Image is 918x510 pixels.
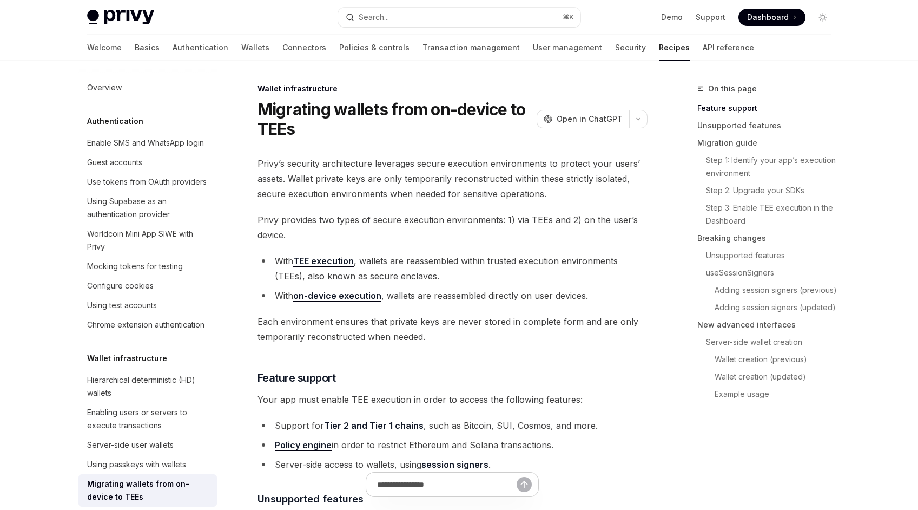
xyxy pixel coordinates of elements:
a: useSessionSigners [697,264,840,282]
div: Migrating wallets from on-device to TEEs [87,478,210,504]
div: Search... [359,11,389,24]
a: Connectors [282,35,326,61]
a: Overview [78,78,217,97]
a: Transaction management [422,35,520,61]
a: New advanced interfaces [697,316,840,334]
li: Server-side access to wallets, using . [257,457,648,472]
a: Step 2: Upgrade your SDKs [697,182,840,199]
a: Use tokens from OAuth providers [78,172,217,192]
span: ⌘ K [563,13,574,22]
a: Guest accounts [78,153,217,172]
div: Guest accounts [87,156,142,169]
h5: Wallet infrastructure [87,352,167,365]
a: Using passkeys with wallets [78,455,217,474]
span: Privy provides two types of secure execution environments: 1) via TEEs and 2) on the user’s device. [257,212,648,243]
h1: Migrating wallets from on-device to TEEs [257,100,532,139]
a: Policies & controls [339,35,410,61]
a: Enabling users or servers to execute transactions [78,403,217,435]
button: Open in ChatGPT [537,110,629,128]
a: Basics [135,35,160,61]
li: With , wallets are reassembled within trusted execution environments (TEEs), also known as secure... [257,253,648,284]
a: Demo [661,12,683,23]
div: Using passkeys with wallets [87,458,186,471]
a: Example usage [697,385,840,403]
a: Welcome [87,35,122,61]
a: on-device execution [293,290,381,302]
li: in order to restrict Ethereum and Solana transactions. [257,437,648,453]
div: Using test accounts [87,299,157,312]
span: Feature support [257,370,336,385]
div: Use tokens from OAuth providers [87,175,207,188]
a: Policy engine [275,440,332,451]
div: Server-side user wallets [87,439,174,452]
a: Worldcoin Mini App SIWE with Privy [78,224,217,257]
a: Step 3: Enable TEE execution in the Dashboard [697,199,840,230]
li: Support for , such as Bitcoin, SUI, Cosmos, and more. [257,418,648,433]
a: Support [696,12,725,23]
div: Chrome extension authentication [87,318,204,331]
a: Enable SMS and WhatsApp login [78,133,217,153]
h5: Authentication [87,115,143,128]
a: Chrome extension authentication [78,315,217,335]
a: User management [533,35,602,61]
span: Your app must enable TEE execution in order to access the following features: [257,392,648,407]
span: Dashboard [747,12,789,23]
a: Feature support [697,100,840,117]
button: Send message [517,477,532,492]
div: Overview [87,81,122,94]
a: Wallet creation (updated) [697,368,840,385]
div: Worldcoin Mini App SIWE with Privy [87,227,210,253]
li: With , wallets are reassembled directly on user devices. [257,288,648,303]
div: Configure cookies [87,279,154,292]
a: Unsupported features [697,117,840,134]
a: Dashboard [738,9,805,26]
a: Step 1: Identify your app’s execution environment [697,152,840,182]
a: Wallets [241,35,269,61]
a: Tier 2 and Tier 1 chains [324,420,424,431]
button: Toggle dark mode [814,9,831,26]
a: TEE execution [293,256,354,267]
a: Security [615,35,646,61]
a: session signers [421,459,488,470]
a: Configure cookies [78,276,217,296]
a: Authentication [173,35,228,61]
a: Using test accounts [78,296,217,315]
a: Migration guide [697,134,840,152]
a: API reference [703,35,754,61]
span: Each environment ensures that private keys are never stored in complete form and are only tempora... [257,314,648,344]
a: Using Supabase as an authentication provider [78,192,217,224]
a: Migrating wallets from on-device to TEEs [78,474,217,507]
a: Server-side user wallets [78,435,217,455]
a: Server-side wallet creation [697,334,840,351]
span: Open in ChatGPT [557,114,623,125]
a: Recipes [659,35,690,61]
span: Privy’s security architecture leverages secure execution environments to protect your users’ asse... [257,156,648,201]
a: Adding session signers (updated) [697,299,840,316]
a: Mocking tokens for testing [78,257,217,276]
a: Unsupported features [697,247,840,264]
div: Enable SMS and WhatsApp login [87,136,204,149]
div: Hierarchical deterministic (HD) wallets [87,374,210,400]
a: Adding session signers (previous) [697,282,840,299]
div: Mocking tokens for testing [87,260,183,273]
img: light logo [87,10,154,25]
div: Enabling users or servers to execute transactions [87,406,210,432]
input: Ask a question... [377,473,517,496]
a: Hierarchical deterministic (HD) wallets [78,370,217,403]
div: Wallet infrastructure [257,83,648,94]
span: On this page [708,82,757,95]
a: Breaking changes [697,230,840,247]
a: Wallet creation (previous) [697,351,840,368]
div: Using Supabase as an authentication provider [87,195,210,221]
button: Open search [338,8,580,27]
